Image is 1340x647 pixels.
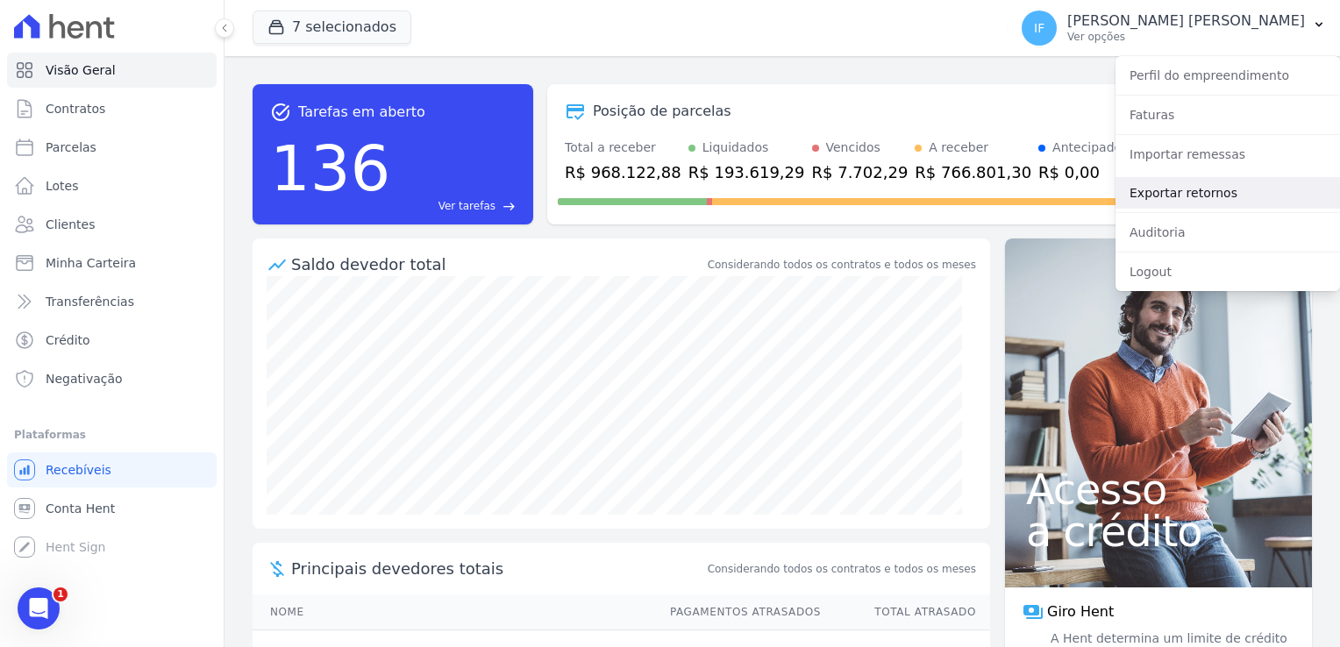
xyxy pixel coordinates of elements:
[46,216,95,233] span: Clientes
[46,331,90,349] span: Crédito
[1115,60,1340,91] a: Perfil do empreendimento
[929,139,988,157] div: A receber
[270,123,390,214] div: 136
[7,207,217,242] a: Clientes
[7,130,217,165] a: Parcelas
[1067,30,1305,44] p: Ver opções
[1115,256,1340,288] a: Logout
[46,461,111,479] span: Recebíveis
[565,160,681,184] div: R$ 968.122,88
[708,561,976,577] span: Considerando todos os contratos e todos os meses
[298,102,425,123] span: Tarefas em aberto
[1047,601,1114,622] span: Giro Hent
[53,587,68,601] span: 1
[1026,468,1291,510] span: Acesso
[826,139,880,157] div: Vencidos
[7,452,217,487] a: Recebíveis
[653,594,822,630] th: Pagamentos Atrasados
[397,198,516,214] a: Ver tarefas east
[7,245,217,281] a: Minha Carteira
[708,257,976,273] div: Considerando todos os contratos e todos os meses
[688,160,805,184] div: R$ 193.619,29
[822,594,990,630] th: Total Atrasado
[46,139,96,156] span: Parcelas
[46,177,79,195] span: Lotes
[270,102,291,123] span: task_alt
[291,252,704,276] div: Saldo devedor total
[7,91,217,126] a: Contratos
[1026,510,1291,552] span: a crédito
[46,61,116,79] span: Visão Geral
[1038,160,1122,184] div: R$ 0,00
[253,594,653,630] th: Nome
[1008,4,1340,53] button: IF [PERSON_NAME] [PERSON_NAME] Ver opções
[702,139,769,157] div: Liquidados
[18,587,60,629] iframe: Intercom live chat
[1115,99,1340,131] a: Faturas
[253,11,411,44] button: 7 selecionados
[7,491,217,526] a: Conta Hent
[7,361,217,396] a: Negativação
[7,168,217,203] a: Lotes
[438,198,495,214] span: Ver tarefas
[1052,139,1122,157] div: Antecipado
[565,139,681,157] div: Total a receber
[46,254,136,272] span: Minha Carteira
[46,500,115,517] span: Conta Hent
[46,100,105,117] span: Contratos
[1067,12,1305,30] p: [PERSON_NAME] [PERSON_NAME]
[1034,22,1044,34] span: IF
[1115,139,1340,170] a: Importar remessas
[14,424,210,445] div: Plataformas
[915,160,1031,184] div: R$ 766.801,30
[593,101,731,122] div: Posição de parcelas
[46,293,134,310] span: Transferências
[1115,177,1340,209] a: Exportar retornos
[291,557,704,580] span: Principais devedores totais
[7,53,217,88] a: Visão Geral
[7,323,217,358] a: Crédito
[7,284,217,319] a: Transferências
[1115,217,1340,248] a: Auditoria
[502,200,516,213] span: east
[812,160,909,184] div: R$ 7.702,29
[46,370,123,387] span: Negativação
